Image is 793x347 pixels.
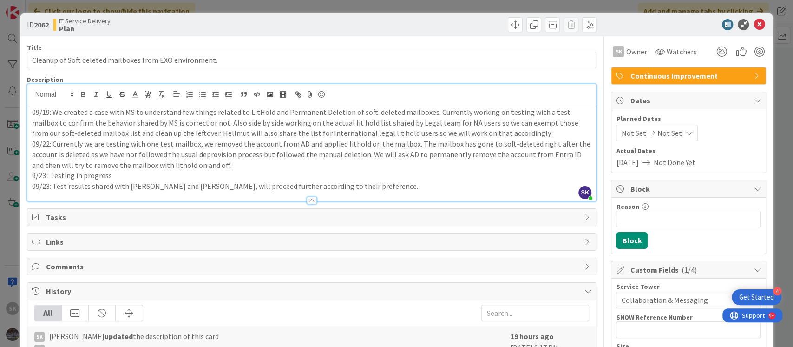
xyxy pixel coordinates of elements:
div: SK [34,332,45,342]
b: updated [105,332,133,341]
p: 09/23: Test results shared with [PERSON_NAME] and [PERSON_NAME], will proceed further according t... [32,181,592,192]
div: All [35,305,62,321]
div: 9+ [47,4,52,11]
span: History [46,286,580,297]
span: Not Set [621,127,646,139]
span: Links [46,236,580,247]
input: Search... [481,305,589,321]
span: ( 1/4 ) [681,265,696,274]
b: 19 hours ago [510,332,553,341]
span: Owner [626,46,647,57]
div: SK [613,46,624,57]
span: Not Set [657,127,682,139]
span: Planned Dates [616,114,761,124]
span: Not Done Yet [653,157,695,168]
b: Plan [59,25,111,32]
label: Title [27,43,42,52]
span: IT Service Delivery [59,17,111,25]
label: SNOW Reference Number [616,313,692,321]
span: Collaboration & Messaging [621,294,745,306]
p: 9/23 : Testing in progress [32,170,592,181]
div: Get Started [739,293,774,302]
span: Description [27,75,63,84]
span: Block [630,183,749,194]
span: Tasks [46,212,580,223]
div: Service Tower [616,283,761,290]
span: ID [27,19,49,30]
div: Open Get Started checklist, remaining modules: 4 [732,289,781,305]
span: [DATE] [616,157,638,168]
p: 09/22: Currently we are testing with one test mailbox, we removed the account from AD and applied... [32,139,592,170]
span: Dates [630,95,749,106]
input: type card name here... [27,52,597,68]
span: Comments [46,261,580,272]
span: Support [20,1,42,13]
span: SK [578,186,591,199]
span: Continuous Improvement [630,70,749,81]
button: Block [616,232,648,249]
label: Reason [616,202,639,211]
span: Actual Dates [616,146,761,156]
span: Custom Fields [630,264,749,275]
b: 2062 [34,20,49,29]
span: Watchers [666,46,696,57]
p: 09/19: We created a case with MS to understand few things related to LitHold and Permanent Deleti... [32,107,592,139]
div: 4 [773,287,781,295]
